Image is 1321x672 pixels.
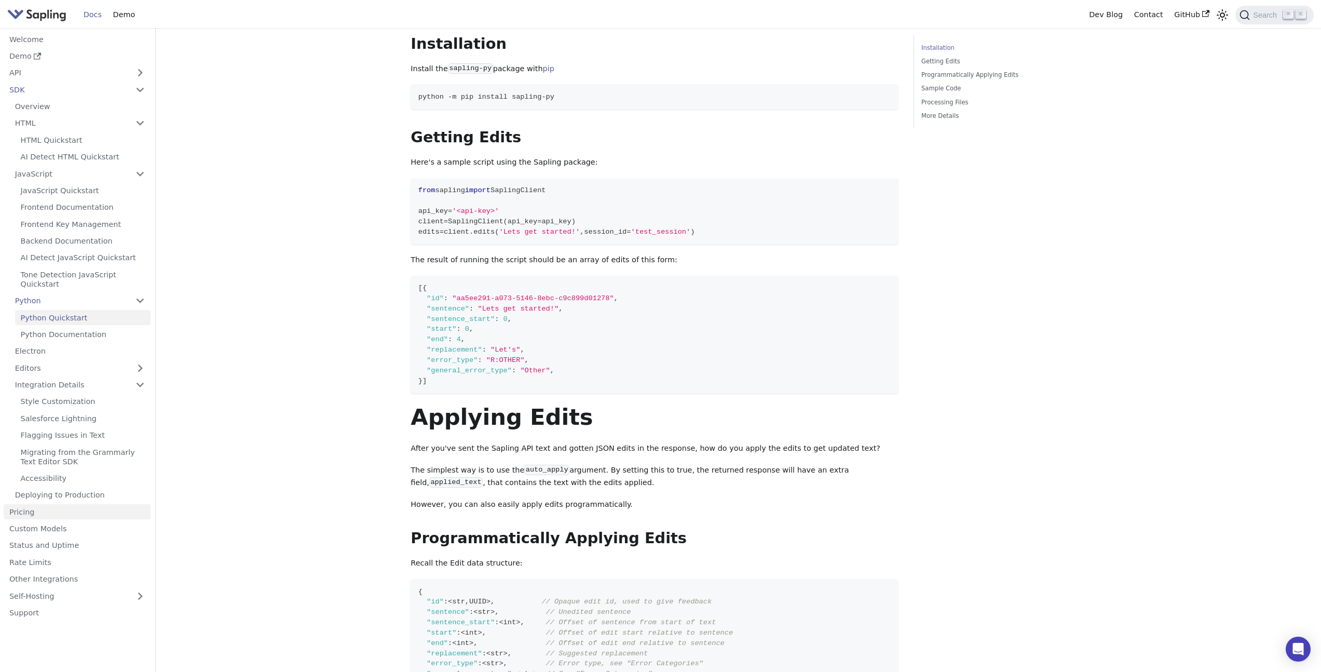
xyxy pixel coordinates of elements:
span: : [469,608,473,616]
span: "end" [427,639,448,647]
span: api_key [418,207,448,215]
a: Frontend Documentation [15,200,151,215]
span: Search [1250,11,1283,19]
span: // Error type, see "Error Categories" [546,660,703,667]
span: // Opaque edit id, used to give feedback [541,598,712,606]
span: : [456,629,460,637]
span: , [614,294,618,302]
span: , [491,598,495,606]
span: "sentence" [427,608,469,616]
a: Demo [4,49,151,64]
span: <str> [486,650,508,657]
span: <int> [499,619,520,626]
span: "error_type" [427,356,478,364]
span: "replacement" [427,650,482,657]
span: "error_type" [427,660,478,667]
span: , [550,367,554,374]
button: Search (Command+K) [1235,6,1313,24]
button: Expand sidebar category 'Editors' [130,360,151,375]
a: Dev Blog [1083,7,1128,23]
span: 0 [503,315,508,323]
span: "aa5ee291-a073-5146-8ebc-c9c899d01278" [452,294,614,302]
a: Sample Code [921,84,1062,93]
span: : [469,305,473,313]
a: AI Detect HTML Quickstart [15,150,151,165]
span: , [508,315,512,323]
span: python -m pip install sapling-py [418,93,554,101]
a: HTML [9,116,151,131]
span: { [423,284,427,292]
span: } [418,377,423,385]
span: [ [418,284,423,292]
span: : [478,356,482,364]
span: api_key [541,218,571,225]
span: "R:OTHER" [486,356,525,364]
span: : [444,598,448,606]
span: // Suggested replacement [546,650,648,657]
button: Switch between dark and light mode (currently light mode) [1215,7,1230,22]
a: API [4,65,130,80]
span: 'test_session' [631,228,691,236]
span: : [444,294,448,302]
a: Rate Limits [4,555,151,570]
span: // Unedited sentence [546,608,631,616]
span: , [520,346,524,354]
span: sapling [435,186,465,194]
span: "general_error_type" [427,367,512,374]
h2: Installation [411,35,898,53]
span: <str> [482,660,503,667]
a: Tone Detection JavaScript Quickstart [15,267,151,291]
p: After you've sent the Sapling API text and gotten JSON edits in the response, how do you apply th... [411,442,898,455]
a: JavaScript [9,166,151,181]
a: Deploying to Production [9,488,151,503]
span: <int> [452,639,473,647]
a: Demo [107,7,141,23]
span: . [469,228,473,236]
code: sapling-py [448,63,493,74]
h2: Getting Edits [411,128,898,147]
span: <int> [461,629,482,637]
span: : [448,335,452,343]
span: "id" [427,294,444,302]
span: : [495,315,499,323]
span: , [469,325,473,333]
kbd: ⌘ [1283,10,1293,19]
span: UUID> [469,598,491,606]
a: More Details [921,111,1062,121]
a: Self-Hosting [4,588,151,603]
span: : [456,325,460,333]
a: Salesforce Lightning [15,411,151,426]
span: , [508,650,512,657]
span: "Lets get started!" [478,305,559,313]
a: Electron [9,344,151,359]
span: client [418,218,444,225]
span: '<api-key>' [452,207,499,215]
code: auto_apply [524,465,569,475]
span: import [465,186,491,194]
p: The result of running the script should be an array of edits of this form: [411,254,898,266]
span: = [448,207,452,215]
span: = [537,218,541,225]
a: Style Customization [15,394,151,409]
span: , [473,639,478,647]
a: Docs [78,7,107,23]
a: Overview [9,99,151,114]
span: , [482,629,486,637]
p: Install the package with [411,63,898,75]
span: "Let's" [491,346,520,354]
a: Accessibility [15,471,151,486]
a: Getting Edits [921,57,1062,66]
button: Expand sidebar category 'API' [130,65,151,80]
h1: Applying Edits [411,403,898,431]
span: "sentence_start" [427,619,495,626]
a: JavaScript Quickstart [15,183,151,198]
span: : [478,660,482,667]
span: : [448,639,452,647]
span: ) [690,228,694,236]
kbd: K [1296,10,1306,19]
span: , [461,335,465,343]
span: = [444,218,448,225]
span: edits [418,228,440,236]
a: Processing Files [921,98,1062,107]
a: Pricing [4,504,151,519]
